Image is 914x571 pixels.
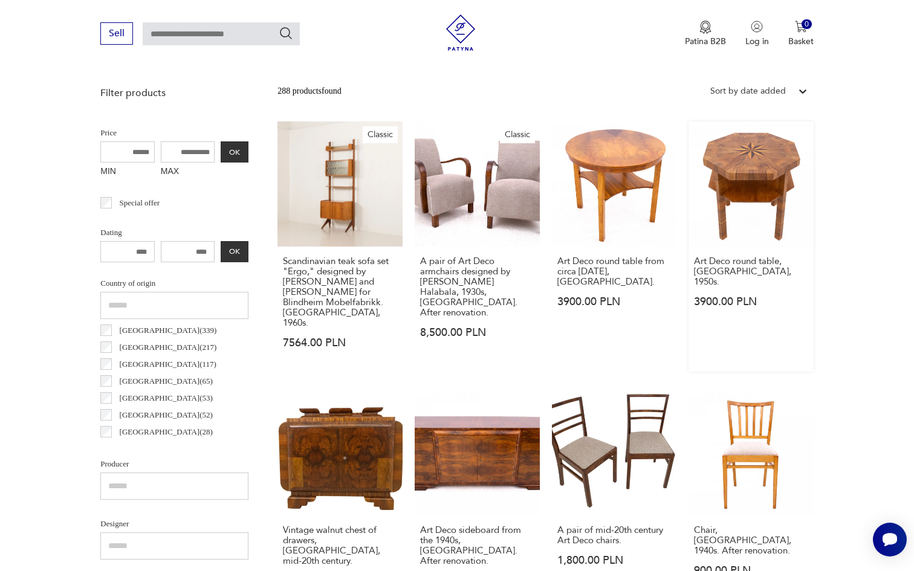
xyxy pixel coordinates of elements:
[420,524,521,567] font: Art Deco sideboard from the 1940s, [GEOGRAPHIC_DATA]. After renovation.
[202,376,210,386] font: 65
[229,147,240,157] font: OK
[442,15,479,51] img: Patina - vintage furniture and decorations store
[120,343,200,352] font: [GEOGRAPHIC_DATA]
[277,86,290,95] font: 288
[202,393,210,402] font: 53
[202,326,214,335] font: 339
[202,427,210,436] font: 28
[685,36,726,47] font: Patina B2B
[283,524,380,567] font: Vintage walnut chest of drawers, [GEOGRAPHIC_DATA], mid-20th century.
[100,22,133,45] button: Sell
[120,198,160,207] font: Special offer
[199,427,202,436] font: (
[210,410,212,419] font: )
[109,27,125,40] font: Sell
[283,255,389,329] font: Scandinavian teak sofa set "Ergo," designed by [PERSON_NAME] and [PERSON_NAME] for Blindheim Mobe...
[277,121,403,372] a: ClassicScandinavian teak sofa set "Ergo," designed by John Texmon and Einar Blindheim for Blindhe...
[214,343,216,352] font: )
[805,19,809,30] font: 0
[293,86,322,95] font: products
[221,141,248,163] button: OK
[199,326,202,335] font: (
[120,393,200,402] font: [GEOGRAPHIC_DATA]
[120,326,200,335] font: [GEOGRAPHIC_DATA]
[694,294,757,309] font: 3900.00 PLN
[557,255,664,288] font: Art Deco round table from circa [DATE], [GEOGRAPHIC_DATA].
[279,26,293,40] button: Search
[100,279,155,288] font: Country of origin
[199,393,202,402] font: (
[100,128,117,137] font: Price
[199,343,202,352] font: (
[210,427,212,436] font: )
[699,21,711,34] img: Medal icon
[100,459,129,468] font: Producer
[557,294,620,309] font: 3900.00 PLN
[202,343,214,352] font: 217
[120,376,200,386] font: [GEOGRAPHIC_DATA]
[685,21,726,47] button: Patina B2B
[694,524,791,556] font: Chair, [GEOGRAPHIC_DATA], 1940s. After renovation.
[214,326,216,335] font: )
[100,228,122,237] font: Dating
[199,410,202,419] font: (
[795,21,807,33] img: Cart icon
[685,21,726,47] a: Medal iconPatina B2B
[873,523,907,556] iframe: Smartsupp widget button
[214,360,216,369] font: )
[751,21,763,33] img: User icon
[210,376,212,386] font: )
[120,410,200,419] font: [GEOGRAPHIC_DATA]
[100,519,129,528] font: Designer
[100,30,133,39] a: Sell
[420,255,517,318] font: A pair of Art Deco armchairs designed by [PERSON_NAME] Halabala, 1930s, [GEOGRAPHIC_DATA]. After ...
[552,121,677,372] a: Art Deco round table from circa 1950, Poland.Art Deco round table from circa [DATE], [GEOGRAPHIC_...
[745,36,769,47] font: Log in
[161,166,179,176] font: MAX
[202,410,210,419] font: 52
[120,427,200,436] font: [GEOGRAPHIC_DATA]
[415,121,540,372] a: ClassicA pair of Art Deco armchairs designed by J. Halabala, 1930s, Czechoslovakia. After renovat...
[221,241,248,262] button: OK
[100,86,166,100] font: Filter products
[202,360,213,369] font: 117
[788,36,814,47] font: Basket
[199,360,202,369] font: (
[745,21,769,47] button: Log in
[710,85,786,97] font: Sort by date added
[557,553,623,568] font: 1,800.00 PLN
[229,247,240,256] font: OK
[322,86,342,95] font: found
[120,360,200,369] font: [GEOGRAPHIC_DATA]
[420,325,486,340] font: 8,500.00 PLN
[788,21,814,47] button: 0Basket
[689,121,814,372] a: Art Deco round table, Poland, 1950s.Art Deco round table, [GEOGRAPHIC_DATA], 1950s.3900.00 PLN
[210,393,212,402] font: )
[199,376,202,386] font: (
[283,335,346,350] font: 7564.00 PLN
[694,255,791,288] font: Art Deco round table, [GEOGRAPHIC_DATA], 1950s.
[557,524,663,546] font: A pair of mid-20th century Art Deco chairs.
[100,166,116,176] font: MIN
